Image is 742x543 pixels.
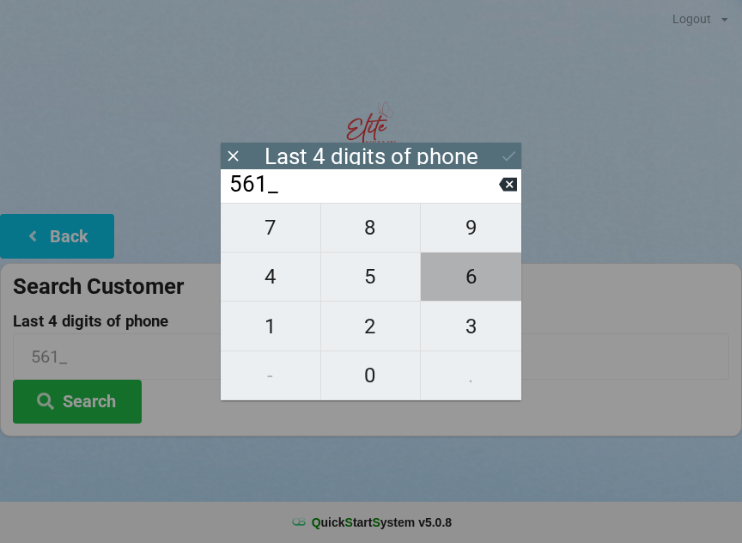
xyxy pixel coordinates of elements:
[421,308,521,345] span: 3
[321,253,422,302] button: 5
[221,203,321,253] button: 7
[321,259,421,295] span: 5
[221,210,320,246] span: 7
[221,259,320,295] span: 4
[221,308,320,345] span: 1
[321,351,422,400] button: 0
[421,203,521,253] button: 9
[321,210,421,246] span: 8
[421,210,521,246] span: 9
[321,357,421,394] span: 0
[321,203,422,253] button: 8
[421,259,521,295] span: 6
[265,148,478,165] div: Last 4 digits of phone
[421,253,521,302] button: 6
[321,302,422,351] button: 2
[321,308,421,345] span: 2
[221,253,321,302] button: 4
[221,302,321,351] button: 1
[421,302,521,351] button: 3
